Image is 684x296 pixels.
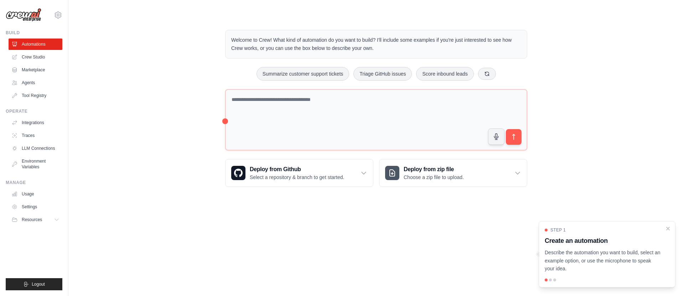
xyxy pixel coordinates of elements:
button: Summarize customer support tickets [256,67,349,81]
a: Usage [9,188,62,200]
a: Settings [9,201,62,213]
a: Tool Registry [9,90,62,101]
p: Welcome to Crew! What kind of automation do you want to build? I'll include some examples if you'... [231,36,521,52]
a: Crew Studio [9,51,62,63]
p: Choose a zip file to upload. [404,174,464,181]
a: LLM Connections [9,143,62,154]
a: Automations [9,39,62,50]
p: Describe the automation you want to build, select an example option, or use the microphone to spe... [545,249,661,273]
div: Build [6,30,62,36]
h3: Deploy from Github [250,165,344,174]
h3: Deploy from zip file [404,165,464,174]
a: Marketplace [9,64,62,76]
a: Agents [9,77,62,88]
div: Operate [6,108,62,114]
button: Resources [9,214,62,225]
button: Close walkthrough [665,226,671,231]
span: Step 1 [550,227,566,233]
button: Logout [6,278,62,290]
a: Environment Variables [9,155,62,173]
h3: Create an automation [545,236,661,246]
button: Triage GitHub issues [353,67,412,81]
span: Logout [32,281,45,287]
button: Score inbound leads [416,67,474,81]
a: Traces [9,130,62,141]
a: Integrations [9,117,62,128]
img: Logo [6,8,41,22]
p: Select a repository & branch to get started. [250,174,344,181]
span: Resources [22,217,42,223]
div: Manage [6,180,62,185]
